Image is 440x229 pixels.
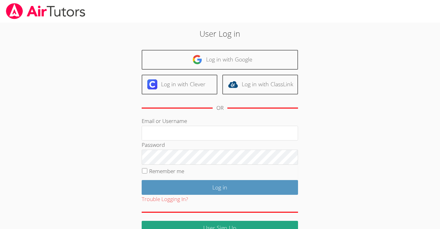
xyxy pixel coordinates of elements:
[142,117,187,125] label: Email or Username
[142,50,298,70] a: Log in with Google
[192,55,202,65] img: google-logo-50288ca7cdecda66e5e0955fdab243c47b7ad437acaf1139b6f446037453330a.svg
[147,79,157,89] img: clever-logo-6eab21bc6e7a338710f1a6ff85c0baf02591cd810cc4098c63d3a4b26e2feb20.svg
[142,195,188,204] button: Trouble Logging In?
[149,168,184,175] label: Remember me
[222,75,298,94] a: Log in with ClassLink
[5,3,86,19] img: airtutors_banner-c4298cdbf04f3fff15de1276eac7730deb9818008684d7c2e4769d2f7ddbe033.png
[228,79,238,89] img: classlink-logo-d6bb404cc1216ec64c9a2012d9dc4662098be43eaf13dc465df04b49fa7ab582.svg
[216,104,224,113] div: OR
[142,180,298,195] input: Log in
[142,75,217,94] a: Log in with Clever
[142,141,165,148] label: Password
[101,28,339,40] h2: User Log in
